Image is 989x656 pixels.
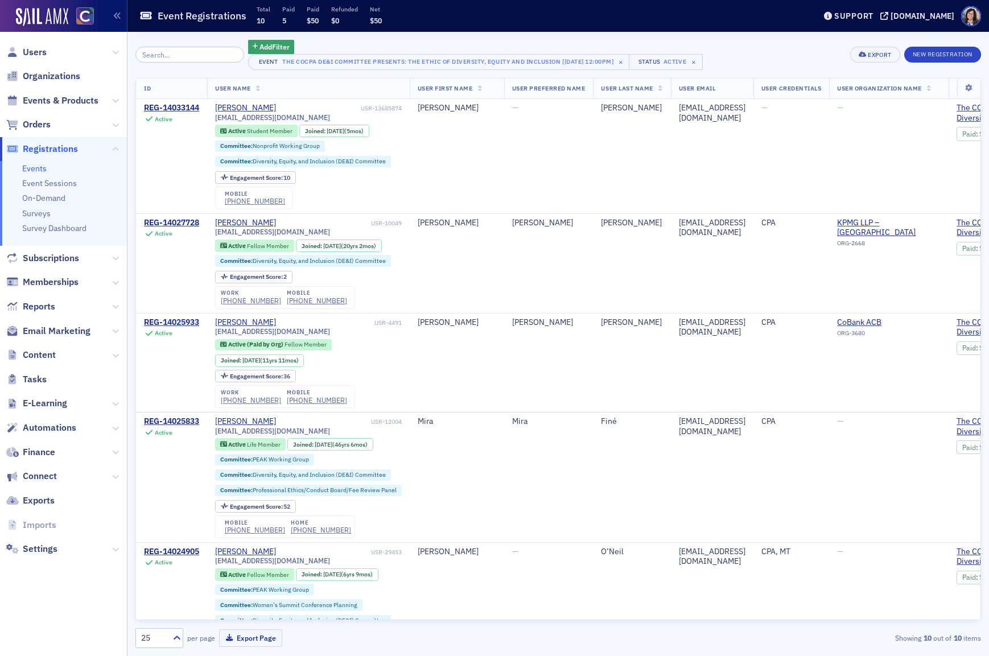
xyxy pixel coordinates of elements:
p: Paid [282,5,295,13]
div: [PERSON_NAME] [418,103,496,113]
div: Joined: 2005-06-30 00:00:00 [296,240,381,252]
a: Tasks [6,373,47,386]
div: [DOMAIN_NAME] [891,11,954,21]
span: $0 [331,16,339,25]
div: (46yrs 6mos) [315,441,368,448]
div: Joined: 2018-12-18 00:00:00 [296,568,378,581]
span: 10 [257,16,265,25]
span: [EMAIL_ADDRESS][DOMAIN_NAME] [215,113,330,122]
a: Automations [6,422,76,434]
div: Active: Active: Fellow Member [215,568,294,581]
div: [PHONE_NUMBER] [221,396,281,405]
a: Exports [6,494,55,507]
div: mobile [287,290,347,296]
span: Engagement Score : [230,273,284,280]
a: Paid [962,443,976,452]
a: E-Learning [6,397,67,410]
span: [DATE] [323,242,341,250]
div: Joined: 2013-09-30 00:00:00 [215,354,304,367]
a: Subscriptions [6,252,79,265]
span: Active [228,440,247,448]
a: Committee:Diversity, Equity, and Inclusion (DE&I) Committee [220,257,386,265]
div: [PHONE_NUMBER] [225,197,285,205]
span: — [837,546,843,556]
div: Committee: [215,469,391,481]
a: New Registration [904,48,981,59]
div: [PERSON_NAME] [601,103,662,113]
span: User Credentials [761,84,821,92]
a: Events & Products [6,94,98,107]
div: mobile [287,389,347,396]
div: USR-29453 [278,548,402,556]
span: [DATE] [242,356,260,364]
span: Student Member [247,127,292,135]
a: [PERSON_NAME] [215,317,276,328]
div: REG-14027728 [144,218,199,228]
span: [EMAIL_ADDRESS][DOMAIN_NAME] [215,327,330,336]
span: $50 [370,16,382,25]
p: Paid [307,5,319,13]
a: Active (Paid by Org) Fellow Member [220,341,327,348]
div: REG-14024905 [144,547,199,557]
a: Committee:Diversity, Equity, and Inclusion (DE&I) Committee [220,158,386,165]
a: [PERSON_NAME] [215,103,276,113]
div: home [291,519,351,526]
button: AddFilter [248,40,295,54]
a: Connect [6,470,57,482]
div: CPA [761,317,821,328]
button: StatusActive× [629,54,703,70]
span: : [962,443,979,452]
span: Organizations [23,70,80,82]
a: Committee:Women's Summit Conference Planning [220,601,357,609]
span: Fellow Member [285,340,327,348]
div: ORG-2668 [837,240,941,251]
p: Refunded [331,5,358,13]
div: Active [155,329,172,337]
div: Finé [601,416,662,427]
span: Events & Products [23,94,98,107]
button: [DOMAIN_NAME] [880,12,958,20]
div: USR-10049 [278,220,402,227]
div: ORG-3680 [837,329,941,341]
div: CPA [761,416,821,427]
span: Committee : [220,585,253,593]
div: Active: Active: Fellow Member [215,240,294,252]
a: Registrations [6,143,78,155]
a: REG-14033144 [144,103,199,113]
div: O’Neil [601,547,662,557]
div: Engagement Score: 52 [215,500,296,513]
div: (5mos) [327,127,364,135]
span: Joined : [302,242,323,250]
a: CoBank ACB [837,317,941,328]
span: Joined : [302,571,323,578]
div: Committee: [215,255,391,266]
button: EventThe COCPA DE&I Committee Presents: The Ethic of Diversity, Equity and Inclusion [[DATE] 12:0... [248,54,631,70]
span: User Name [215,84,251,92]
span: : [962,130,979,138]
div: Support [834,11,873,21]
img: SailAMX [16,8,68,26]
a: View Homepage [68,7,94,27]
span: Fellow Member [247,242,289,250]
span: [EMAIL_ADDRESS][DOMAIN_NAME] [215,228,330,236]
div: (20yrs 2mos) [323,242,376,250]
a: Paid [962,344,976,352]
span: Active [228,571,247,579]
span: Joined : [221,357,242,364]
div: [PHONE_NUMBER] [225,526,285,534]
span: Connect [23,470,57,482]
div: [PERSON_NAME] [418,218,496,228]
div: Active [155,115,172,123]
span: Imports [23,519,56,531]
a: Committee:Professional Ethics/Conduct Board/Fee Review Panel [220,486,397,494]
div: [PERSON_NAME] [215,218,276,228]
span: User Email [679,84,715,92]
span: Committee : [220,142,253,150]
div: [PERSON_NAME] [418,547,496,557]
button: New Registration [904,47,981,63]
span: — [512,102,518,113]
div: Committee: [215,584,314,595]
div: Joined: 2025-04-09 00:00:00 [299,125,369,137]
